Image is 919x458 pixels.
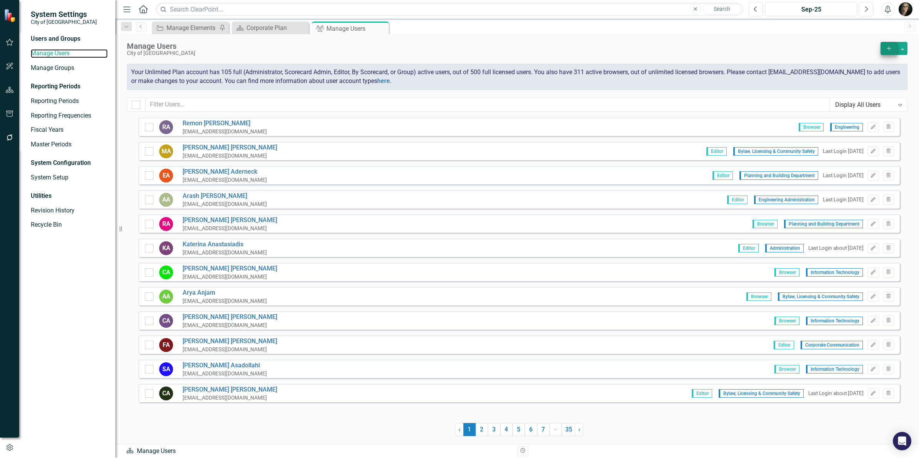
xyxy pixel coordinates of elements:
[753,220,777,228] span: Browser
[166,23,217,33] div: Manage Elements
[31,126,108,134] a: Fiscal Years
[183,273,277,280] div: [EMAIL_ADDRESS][DOMAIN_NAME]
[377,77,390,85] a: here
[183,249,267,256] div: [EMAIL_ADDRESS][DOMAIN_NAME]
[326,24,387,33] div: Manage Users
[145,98,830,112] input: Filter Users...
[768,5,854,14] div: Sep-25
[183,322,277,329] div: [EMAIL_ADDRESS][DOMAIN_NAME]
[31,97,108,106] a: Reporting Periods
[31,140,108,149] a: Master Periods
[159,290,173,304] div: AA
[159,387,173,400] div: CA
[183,192,267,201] a: Arash [PERSON_NAME]
[463,423,476,436] span: 1
[183,168,267,176] a: [PERSON_NAME] Aderneck
[774,341,794,349] span: Editor
[183,289,267,297] a: Arya Anjam
[835,100,894,109] div: Display All Users
[183,297,267,305] div: [EMAIL_ADDRESS][DOMAIN_NAME]
[154,23,217,33] a: Manage Elements
[739,171,818,180] span: Planning and Building Department
[899,2,912,16] img: Natalie Kovach
[774,365,799,373] span: Browser
[513,423,525,436] a: 5
[31,35,108,43] div: Users and Groups
[765,244,804,252] span: Administration
[127,42,877,50] div: Manage Users
[183,201,267,208] div: [EMAIL_ADDRESS][DOMAIN_NAME]
[578,426,580,433] span: ›
[183,119,267,128] a: Remon [PERSON_NAME]
[806,268,863,277] span: Information Technology
[31,192,108,201] div: Utilities
[476,423,488,436] a: 2
[799,123,824,131] span: Browser
[784,220,863,228] span: Planning and Building Department
[727,196,748,204] span: Editor
[159,120,173,134] div: RA
[159,338,173,352] div: FA
[774,317,799,325] span: Browser
[31,19,97,25] small: City of [GEOGRAPHIC_DATA]
[562,423,575,436] a: 35
[159,169,173,183] div: EA
[183,225,277,232] div: [EMAIL_ADDRESS][DOMAIN_NAME]
[31,49,108,58] a: Manage Users
[246,23,307,33] div: Corporate Plan
[31,82,108,91] div: Reporting Periods
[806,365,863,373] span: Information Technology
[183,264,277,273] a: [PERSON_NAME] [PERSON_NAME]
[183,216,277,225] a: [PERSON_NAME] [PERSON_NAME]
[183,337,277,346] a: [PERSON_NAME] [PERSON_NAME]
[159,362,173,376] div: SA
[746,292,771,301] span: Browser
[31,173,108,182] a: System Setup
[183,361,267,370] a: [PERSON_NAME] Asadollahi
[126,447,511,456] div: Manage Users
[765,2,857,16] button: Sep-25
[31,111,108,120] a: Reporting Frequencies
[159,193,173,207] div: AA
[156,3,743,16] input: Search ClearPoint...
[183,394,277,402] div: [EMAIL_ADDRESS][DOMAIN_NAME]
[183,313,277,322] a: [PERSON_NAME] [PERSON_NAME]
[159,241,173,255] div: KA
[537,423,549,436] a: 7
[823,196,864,203] div: Last Login [DATE]
[719,389,804,398] span: Bylaw, Licensing & Community Safety
[893,432,911,450] div: Open Intercom Messenger
[127,50,877,56] div: City of [GEOGRAPHIC_DATA]
[183,143,277,152] a: [PERSON_NAME] [PERSON_NAME]
[525,423,537,436] a: 6
[692,389,712,398] span: Editor
[31,159,108,168] div: System Configuration
[808,390,864,397] div: Last Login about [DATE]
[183,176,267,184] div: [EMAIL_ADDRESS][DOMAIN_NAME]
[488,423,500,436] a: 3
[714,6,730,12] span: Search
[183,152,277,159] div: [EMAIL_ADDRESS][DOMAIN_NAME]
[458,426,460,433] span: ‹
[31,206,108,215] a: Revision History
[131,68,900,85] span: Your Unlimited Plan account has 105 full (Administrator, Scorecard Admin, Editor, By Scorecard, o...
[183,346,277,353] div: [EMAIL_ADDRESS][DOMAIN_NAME]
[823,148,864,155] div: Last Login [DATE]
[183,370,267,377] div: [EMAIL_ADDRESS][DOMAIN_NAME]
[808,244,864,252] div: Last Login about [DATE]
[830,123,863,131] span: Engineering
[31,10,97,19] span: System Settings
[159,314,173,328] div: CA
[183,240,267,249] a: Katerina Anastasiadis
[4,9,17,22] img: ClearPoint Strategy
[733,147,818,156] span: Bylaw, Licensing & Community Safety
[754,196,818,204] span: Engineering Administration
[159,144,173,158] div: MA
[806,317,863,325] span: Information Technology
[31,64,108,73] a: Manage Groups
[713,171,733,180] span: Editor
[183,385,277,394] a: [PERSON_NAME] [PERSON_NAME]
[500,423,513,436] a: 4
[31,221,108,229] a: Recycle Bin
